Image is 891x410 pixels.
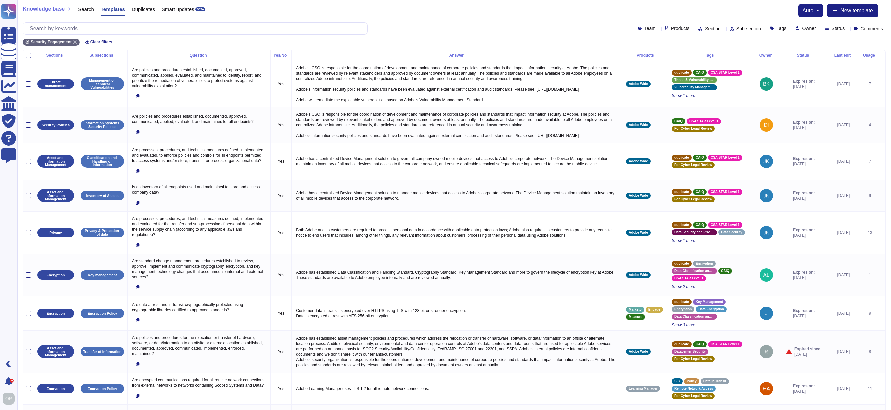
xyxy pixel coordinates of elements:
[696,71,704,74] span: CAIQ
[674,127,712,130] span: For Cyber Legal Review
[273,159,289,164] p: Yes
[674,198,712,201] span: For Cyber Legal Review
[863,53,877,57] div: Usage
[273,272,289,278] p: Yes
[672,53,749,57] div: Tags
[830,81,857,87] div: [DATE]
[130,183,268,197] p: Is an inventory of all endpoints used and maintained to store and access company data?
[130,333,268,358] p: Are policies and procedures for the relocation or transfer of hardware, software, or data/informa...
[827,4,878,17] button: New template
[793,313,815,319] span: [DATE]
[23,6,65,12] span: Knowledge base
[793,270,815,275] span: Expires on:
[863,272,877,278] div: 1
[294,53,620,57] div: Answer
[674,387,713,390] span: Remote Network Access
[784,53,824,57] div: Status
[863,230,877,235] div: 13
[711,190,740,194] span: CSA STAR Level 1
[294,306,620,320] p: Customer data in transit is encrypted over HTTPS using TLS with 128 bit or stronger encryption. D...
[793,196,815,201] span: [DATE]
[130,146,268,165] p: Are processes, procedures, and technical measures defined, implemented and evaluated, to enforce ...
[47,273,65,277] p: Encryption
[760,226,773,239] img: user
[90,40,112,44] span: Clear filters
[88,312,117,315] p: Encryption Policy
[674,300,689,304] span: duplicate
[674,343,689,346] span: duplicate
[705,26,721,31] span: Section
[696,156,704,159] span: CAIQ
[273,122,289,128] p: Yes
[273,193,289,198] p: Yes
[674,308,692,311] span: Encryption
[830,193,857,198] div: [DATE]
[793,275,815,280] span: [DATE]
[760,268,773,282] img: user
[37,53,74,57] div: Sections
[840,8,873,13] span: New template
[703,380,726,383] span: Data in Transit
[793,79,815,84] span: Expires on:
[674,380,680,383] span: SIG
[130,257,268,281] p: Are standard change management procedures established to review, approve, implement and communica...
[130,66,268,90] p: Are policies and procedures established, documented, approved, communicated, applied, evaluated, ...
[273,230,289,235] p: Yes
[674,86,714,89] span: Vulnerability Management
[760,307,773,320] img: user
[711,156,740,159] span: CSA STAR Level 1
[83,156,122,167] p: Classification and Handling of Information
[793,120,815,125] span: Expires on:
[629,308,641,311] span: Marketo
[294,110,620,140] p: Adobe’s CSO is responsible for the coordination of development and maintenance of corporate polic...
[736,26,761,31] span: Sub-section
[860,26,883,31] span: Comments
[793,161,815,167] span: [DATE]
[31,40,72,44] span: Security Engagement
[830,349,857,354] div: [DATE]
[832,26,845,31] span: Status
[42,123,70,127] p: Security Policies
[793,227,815,233] span: Expires on:
[40,190,72,201] p: Asset and Information Management
[162,7,194,12] span: Smart updates
[793,156,815,161] span: Expires on:
[793,233,815,238] span: [DATE]
[698,308,724,311] span: Data Encryption
[83,229,122,236] p: Privacy & Protection of data
[626,53,666,57] div: Products
[777,26,787,31] span: Tags
[802,8,813,13] span: auto
[273,386,289,391] p: Yes
[10,379,14,383] div: 9+
[273,349,289,354] p: Yes
[793,125,815,130] span: [DATE]
[26,23,367,34] input: Search by keywords
[793,308,815,313] span: Expires on:
[711,71,740,74] span: CSA STAR Level 1
[863,386,877,391] div: 11
[755,53,778,57] div: Owner
[674,277,703,280] span: CSA STAR Level 1
[793,383,815,389] span: Expires on:
[78,7,94,12] span: Search
[674,315,714,318] span: Data Classification and Handling Standard
[629,273,648,277] span: Adobe Wide
[863,81,877,87] div: 7
[273,53,289,57] div: Yes/No
[629,123,648,127] span: Adobe Wide
[195,7,205,11] div: BETA
[696,190,704,194] span: CAIQ
[802,26,816,31] span: Owner
[130,214,268,239] p: Are processes, procedures, and technical measures defined, implemented, and evaluated for the tra...
[830,53,857,57] div: Last edit
[672,93,749,98] span: Show 1 more
[629,231,648,234] span: Adobe Wide
[674,163,712,167] span: For Cyber Legal Review
[86,194,118,198] p: Inventory of Assets
[830,230,857,235] div: [DATE]
[711,343,740,346] span: CSA STAR Level 1
[674,120,683,123] span: CAIQ
[629,350,648,353] span: Adobe Wide
[294,226,620,240] p: Both Adobe and its customers are required to process personal data in accordance with applicable ...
